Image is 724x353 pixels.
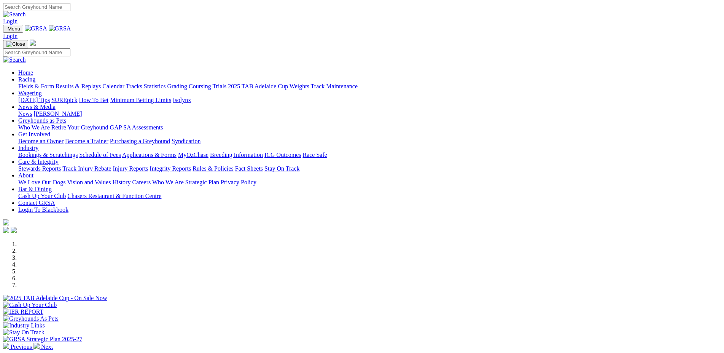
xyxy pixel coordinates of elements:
img: facebook.svg [3,227,9,233]
a: Vision and Values [67,179,111,185]
img: twitter.svg [11,227,17,233]
input: Search [3,3,70,11]
a: Get Involved [18,131,50,137]
img: GRSA [49,25,71,32]
a: Syndication [172,138,200,144]
a: Become a Trainer [65,138,108,144]
img: Industry Links [3,322,45,329]
a: Calendar [102,83,124,89]
a: Race Safe [302,152,327,158]
div: Wagering [18,97,721,104]
a: About [18,172,33,179]
a: Fields & Form [18,83,54,89]
div: News & Media [18,110,721,117]
a: Bookings & Scratchings [18,152,78,158]
a: News [18,110,32,117]
a: Previous [3,343,33,350]
span: Menu [8,26,20,32]
span: Next [41,343,53,350]
a: Chasers Restaurant & Function Centre [67,193,161,199]
a: Login [3,33,18,39]
div: About [18,179,721,186]
a: MyOzChase [178,152,208,158]
img: Close [6,41,25,47]
a: Rules & Policies [193,165,234,172]
a: ICG Outcomes [264,152,301,158]
a: [DATE] Tips [18,97,50,103]
a: Racing [18,76,35,83]
a: [PERSON_NAME] [33,110,82,117]
img: IER REPORT [3,308,43,315]
a: Statistics [144,83,166,89]
img: Search [3,56,26,63]
a: News & Media [18,104,56,110]
a: GAP SA Assessments [110,124,163,131]
div: Industry [18,152,721,158]
div: Racing [18,83,721,90]
a: Login [3,18,18,24]
a: Next [33,343,53,350]
img: Greyhounds As Pets [3,315,59,322]
a: Stay On Track [264,165,299,172]
div: Bar & Dining [18,193,721,200]
a: Greyhounds as Pets [18,117,66,124]
a: Careers [132,179,151,185]
a: SUREpick [51,97,77,103]
a: Injury Reports [113,165,148,172]
a: Breeding Information [210,152,263,158]
a: Login To Blackbook [18,206,68,213]
div: Greyhounds as Pets [18,124,721,131]
button: Toggle navigation [3,25,23,33]
a: Applications & Forms [122,152,177,158]
img: GRSA Strategic Plan 2025-27 [3,336,82,343]
a: Isolynx [173,97,191,103]
img: chevron-left-pager-white.svg [3,343,9,349]
a: Who We Are [152,179,184,185]
a: Strategic Plan [185,179,219,185]
a: History [112,179,130,185]
a: Retire Your Greyhound [51,124,108,131]
a: Tracks [126,83,142,89]
a: Trials [212,83,226,89]
a: Home [18,69,33,76]
img: logo-grsa-white.png [30,40,36,46]
a: Grading [167,83,187,89]
a: How To Bet [79,97,109,103]
button: Toggle navigation [3,40,28,48]
a: Stewards Reports [18,165,61,172]
a: We Love Our Dogs [18,179,65,185]
a: Become an Owner [18,138,64,144]
a: Track Maintenance [311,83,358,89]
a: Minimum Betting Limits [110,97,171,103]
a: Industry [18,145,38,151]
a: Cash Up Your Club [18,193,66,199]
a: Purchasing a Greyhound [110,138,170,144]
a: 2025 TAB Adelaide Cup [228,83,288,89]
a: Wagering [18,90,42,96]
a: Track Injury Rebate [62,165,111,172]
img: Stay On Track [3,329,44,336]
img: logo-grsa-white.png [3,219,9,225]
a: Who We Are [18,124,50,131]
span: Previous [11,343,32,350]
img: Search [3,11,26,18]
a: Bar & Dining [18,186,52,192]
img: GRSA [25,25,47,32]
input: Search [3,48,70,56]
a: Privacy Policy [221,179,256,185]
a: Care & Integrity [18,158,59,165]
div: Care & Integrity [18,165,721,172]
a: Coursing [189,83,211,89]
img: 2025 TAB Adelaide Cup - On Sale Now [3,295,107,302]
a: Weights [290,83,309,89]
a: Integrity Reports [150,165,191,172]
div: Get Involved [18,138,721,145]
a: Schedule of Fees [79,152,121,158]
a: Results & Replays [56,83,101,89]
img: Cash Up Your Club [3,302,57,308]
a: Fact Sheets [235,165,263,172]
img: chevron-right-pager-white.svg [33,343,40,349]
a: Contact GRSA [18,200,55,206]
